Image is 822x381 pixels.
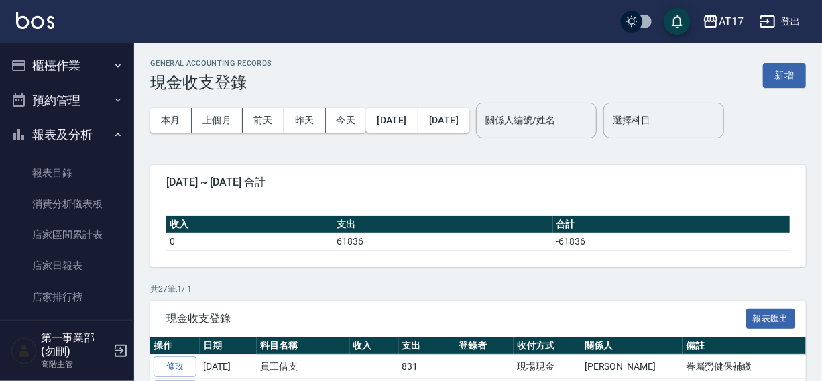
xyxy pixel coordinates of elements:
img: Logo [16,12,54,29]
button: 預約管理 [5,83,129,118]
a: 新增 [763,68,806,81]
th: 日期 [200,337,257,355]
img: Person [11,337,38,364]
th: 收入 [166,216,333,233]
button: save [664,8,691,35]
button: 前天 [243,108,284,133]
td: 61836 [333,233,552,250]
td: 831 [399,355,456,379]
a: 修改 [154,356,196,377]
td: 0 [166,233,333,250]
span: [DATE] ~ [DATE] 合計 [166,176,790,189]
th: 科目名稱 [257,337,350,355]
td: 員工借支 [257,355,350,379]
th: 收付方式 [514,337,581,355]
button: 報表及分析 [5,117,129,152]
button: 登出 [754,9,806,34]
div: AT17 [719,13,744,30]
th: 支出 [333,216,552,233]
td: -61836 [553,233,790,250]
td: 現場現金 [514,355,581,379]
button: [DATE] [366,108,418,133]
a: 報表匯出 [746,311,796,324]
button: 新增 [763,63,806,88]
th: 支出 [399,337,456,355]
th: 操作 [150,337,200,355]
button: 報表匯出 [746,309,796,329]
button: 昨天 [284,108,326,133]
a: 消費分析儀表板 [5,188,129,219]
button: 櫃檯作業 [5,48,129,83]
h2: GENERAL ACCOUNTING RECORDS [150,59,272,68]
h3: 現金收支登錄 [150,73,272,92]
button: AT17 [697,8,749,36]
a: 店家區間累計表 [5,219,129,250]
td: [PERSON_NAME] [581,355,683,379]
a: 店家排行榜 [5,282,129,313]
th: 關係人 [581,337,683,355]
th: 登錄者 [455,337,514,355]
p: 共 27 筆, 1 / 1 [150,283,806,295]
a: 店家日報表 [5,250,129,281]
a: 互助日報表 [5,313,129,343]
td: [DATE] [200,355,257,379]
p: 高階主管 [41,358,109,370]
button: 今天 [326,108,367,133]
th: 合計 [553,216,790,233]
th: 收入 [350,337,399,355]
a: 報表目錄 [5,158,129,188]
button: 本月 [150,108,192,133]
button: [DATE] [418,108,469,133]
span: 現金收支登錄 [166,312,746,325]
h5: 第一事業部 (勿刪) [41,331,109,358]
button: 上個月 [192,108,243,133]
